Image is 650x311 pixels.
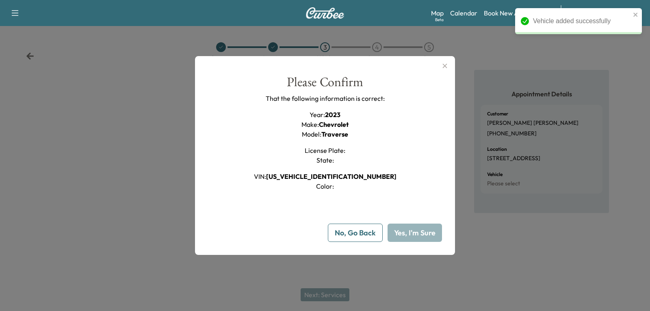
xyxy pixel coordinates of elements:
[301,120,349,129] h1: Make :
[305,7,344,19] img: Curbee Logo
[266,172,396,181] span: [US_VEHICLE_IDENTIFICATION_NUMBER]
[633,11,639,18] button: close
[321,130,348,138] span: Traverse
[533,16,630,26] div: Vehicle added successfully
[316,155,334,165] h1: State :
[266,94,385,103] p: That the following information is correct:
[254,172,396,181] h1: VIN :
[388,224,442,242] button: Yes, I'm Sure
[325,111,340,119] span: 2023
[316,181,334,191] h1: Color :
[319,120,349,128] span: Chevrolet
[328,224,383,242] button: No, Go Back
[310,110,340,120] h1: Year :
[435,17,444,23] div: Beta
[484,8,552,18] a: Book New Appointment
[287,76,363,94] div: Please Confirm
[305,146,345,155] h1: License Plate :
[302,129,348,139] h1: Model :
[431,8,444,18] a: MapBeta
[450,8,477,18] a: Calendar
